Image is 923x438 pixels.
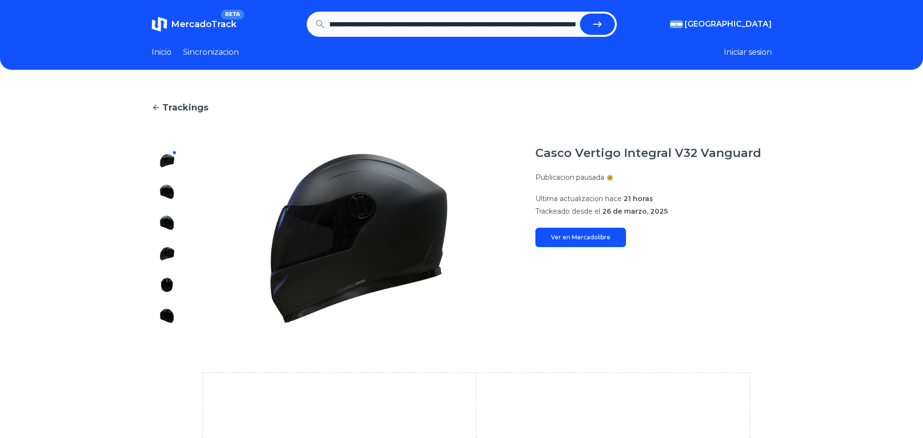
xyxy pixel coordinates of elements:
[670,18,772,30] button: [GEOGRAPHIC_DATA]
[152,16,236,32] a: MercadoTrackBETA
[535,228,626,247] a: Ver en Mercadolibre
[159,277,175,293] img: Casco Vertigo Integral V32 Vanguard
[152,16,167,32] img: MercadoTrack
[159,246,175,262] img: Casco Vertigo Integral V32 Vanguard
[183,47,239,58] a: Sincronizacion
[159,215,175,231] img: Casco Vertigo Integral V32 Vanguard
[624,194,653,203] span: 21 horas
[535,172,604,182] p: Publicacion pausada
[670,20,683,28] img: Argentina
[221,10,244,19] span: BETA
[159,153,175,169] img: Casco Vertigo Integral V32 Vanguard
[152,47,172,58] a: Inicio
[535,207,600,216] span: Trackeado desde el
[202,145,516,331] img: Casco Vertigo Integral V32 Vanguard
[602,207,668,216] span: 26 de marzo, 2025
[685,18,772,30] span: [GEOGRAPHIC_DATA]
[724,47,772,58] button: Iniciar sesion
[535,194,622,203] span: Ultima actualizacion hace
[162,101,208,114] span: Trackings
[152,101,772,114] a: Trackings
[159,184,175,200] img: Casco Vertigo Integral V32 Vanguard
[535,145,761,161] h1: Casco Vertigo Integral V32 Vanguard
[171,19,236,30] span: MercadoTrack
[159,308,175,324] img: Casco Vertigo Integral V32 Vanguard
